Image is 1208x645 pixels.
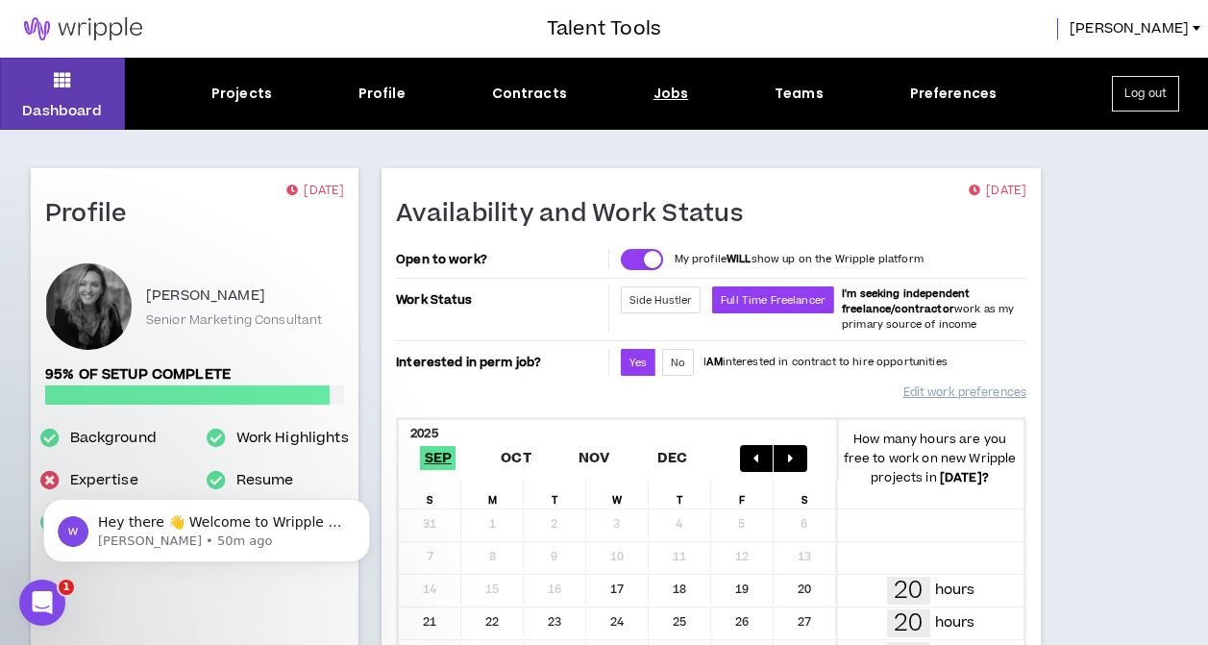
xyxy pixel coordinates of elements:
[236,427,349,450] a: Work Highlights
[649,480,711,509] div: T
[396,349,604,376] p: Interested in perm job?
[146,311,322,329] p: Senior Marketing Consultant
[903,376,1026,409] a: Edit work preferences
[396,286,604,313] p: Work Status
[358,84,406,104] div: Profile
[410,425,438,442] b: 2025
[420,446,456,470] span: Sep
[14,459,399,593] iframe: Intercom notifications message
[703,355,948,370] p: I interested in contract to hire opportunities
[706,355,722,369] strong: AM
[547,14,661,43] h3: Talent Tools
[146,285,265,308] p: [PERSON_NAME]
[45,263,132,350] div: Brooke W.
[19,580,65,626] iframe: Intercom live chat
[1070,18,1189,39] span: [PERSON_NAME]
[586,480,649,509] div: W
[497,446,535,470] span: Oct
[727,252,752,266] strong: WILL
[969,182,1026,201] p: [DATE]
[575,446,614,470] span: Nov
[775,84,824,104] div: Teams
[629,293,693,308] span: Side Hustler
[836,430,1023,487] p: How many hours are you free to work on new Wripple projects in
[524,480,586,509] div: T
[653,446,692,470] span: Dec
[711,480,774,509] div: F
[653,84,689,104] div: Jobs
[492,84,567,104] div: Contracts
[461,480,524,509] div: M
[671,356,685,370] span: No
[940,469,989,486] b: [DATE] ?
[70,427,157,450] a: Background
[59,580,74,595] span: 1
[286,182,344,201] p: [DATE]
[774,480,836,509] div: S
[396,199,757,230] h1: Availability and Work Status
[675,252,924,267] p: My profile show up on the Wripple platform
[45,199,141,230] h1: Profile
[211,84,272,104] div: Projects
[842,286,1014,332] span: work as my primary source of income
[935,612,975,633] p: hours
[45,364,344,385] p: 95% of setup complete
[396,252,604,267] p: Open to work?
[935,580,975,601] p: hours
[842,286,970,316] b: I'm seeking independent freelance/contractor
[22,101,102,121] p: Dashboard
[910,84,998,104] div: Preferences
[629,356,647,370] span: Yes
[1112,76,1179,112] button: Log out
[399,480,461,509] div: S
